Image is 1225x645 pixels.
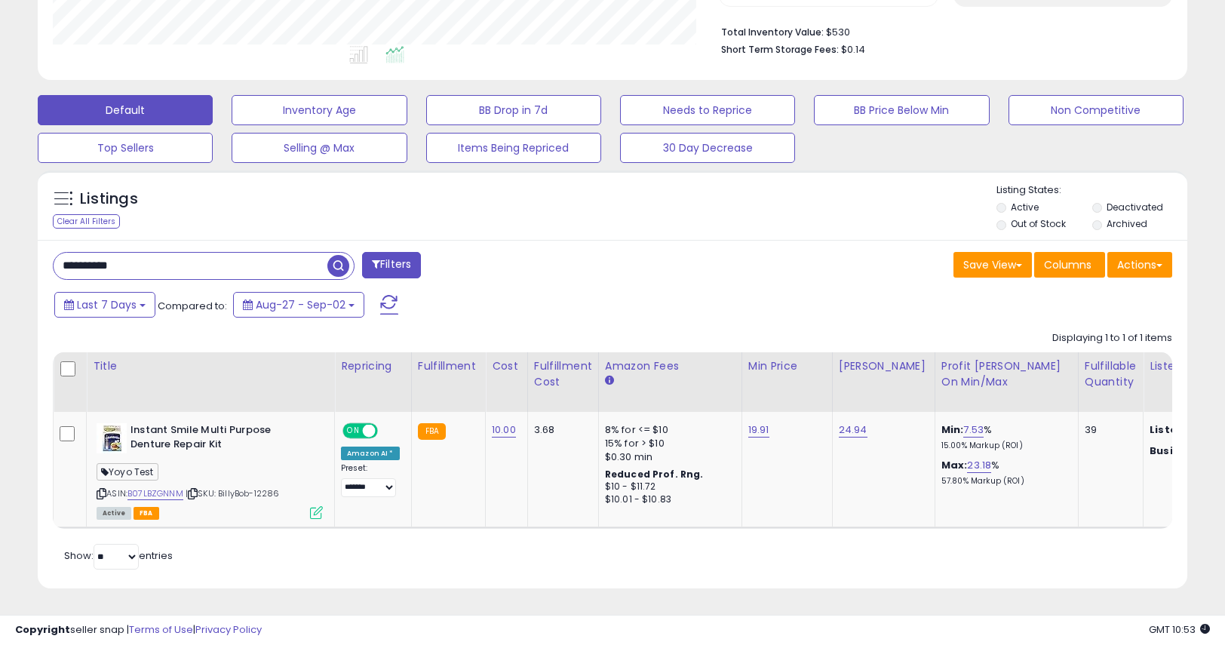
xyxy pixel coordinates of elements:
button: Selling @ Max [232,133,407,163]
li: $530 [721,22,1161,40]
div: Profit [PERSON_NAME] on Min/Max [941,358,1072,390]
span: Yoyo Test [97,463,158,481]
a: 7.53 [963,422,984,438]
span: | SKU: BillyBob-12286 [186,487,280,499]
label: Active [1011,201,1039,213]
b: Reduced Prof. Rng. [605,468,704,481]
button: Top Sellers [38,133,213,163]
div: Cost [492,358,521,374]
span: Aug-27 - Sep-02 [256,297,345,312]
b: Min: [941,422,964,437]
button: Columns [1034,252,1105,278]
h5: Listings [80,189,138,210]
p: 15.00% Markup (ROI) [941,441,1067,451]
p: 57.80% Markup (ROI) [941,476,1067,487]
div: Repricing [341,358,405,374]
th: The percentage added to the cost of goods (COGS) that forms the calculator for Min & Max prices. [935,352,1078,412]
span: Last 7 Days [77,297,137,312]
div: Title [93,358,328,374]
div: Fulfillable Quantity [1085,358,1137,390]
b: Short Term Storage Fees: [721,43,839,56]
span: Show: entries [64,548,173,563]
div: 8% for <= $10 [605,423,730,437]
button: Items Being Repriced [426,133,601,163]
button: BB Drop in 7d [426,95,601,125]
div: % [941,423,1067,451]
b: Listed Price: [1150,422,1218,437]
span: Compared to: [158,299,227,313]
div: Clear All Filters [53,214,120,229]
span: $0.14 [841,42,865,57]
div: Fulfillment [418,358,479,374]
button: Non Competitive [1009,95,1184,125]
span: 2025-09-10 10:53 GMT [1149,622,1210,637]
button: Inventory Age [232,95,407,125]
div: Displaying 1 to 1 of 1 items [1052,331,1172,346]
div: Preset: [341,463,400,497]
b: Max: [941,458,968,472]
a: 19.91 [748,422,769,438]
span: ON [344,425,363,438]
div: [PERSON_NAME] [839,358,929,374]
strong: Copyright [15,622,70,637]
label: Deactivated [1107,201,1163,213]
img: 51PNfdcGnbL._SL40_.jpg [97,423,127,453]
label: Archived [1107,217,1147,230]
div: ASIN: [97,423,323,518]
button: Default [38,95,213,125]
a: Privacy Policy [195,622,262,637]
button: 30 Day Decrease [620,133,795,163]
label: Out of Stock [1011,217,1066,230]
button: Last 7 Days [54,292,155,318]
a: 24.94 [839,422,867,438]
span: All listings currently available for purchase on Amazon [97,507,131,520]
button: Filters [362,252,421,278]
span: Columns [1044,257,1091,272]
a: 23.18 [967,458,991,473]
button: Save View [953,252,1032,278]
div: $10 - $11.72 [605,481,730,493]
a: Terms of Use [129,622,193,637]
div: $0.30 min [605,450,730,464]
small: FBA [418,423,446,440]
div: Amazon Fees [605,358,735,374]
div: Fulfillment Cost [534,358,592,390]
div: seller snap | | [15,623,262,637]
small: Amazon Fees. [605,374,614,388]
button: Aug-27 - Sep-02 [233,292,364,318]
b: Instant Smile Multi Purpose Denture Repair Kit [130,423,314,455]
div: % [941,459,1067,487]
a: 10.00 [492,422,516,438]
b: Total Inventory Value: [721,26,824,38]
div: Min Price [748,358,826,374]
button: BB Price Below Min [814,95,989,125]
div: $10.01 - $10.83 [605,493,730,506]
div: 15% for > $10 [605,437,730,450]
div: 3.68 [534,423,587,437]
p: Listing States: [996,183,1187,198]
button: Needs to Reprice [620,95,795,125]
a: B07LBZGNNM [127,487,183,500]
div: Amazon AI * [341,447,400,460]
span: OFF [376,425,400,438]
button: Actions [1107,252,1172,278]
div: 39 [1085,423,1131,437]
span: FBA [134,507,159,520]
